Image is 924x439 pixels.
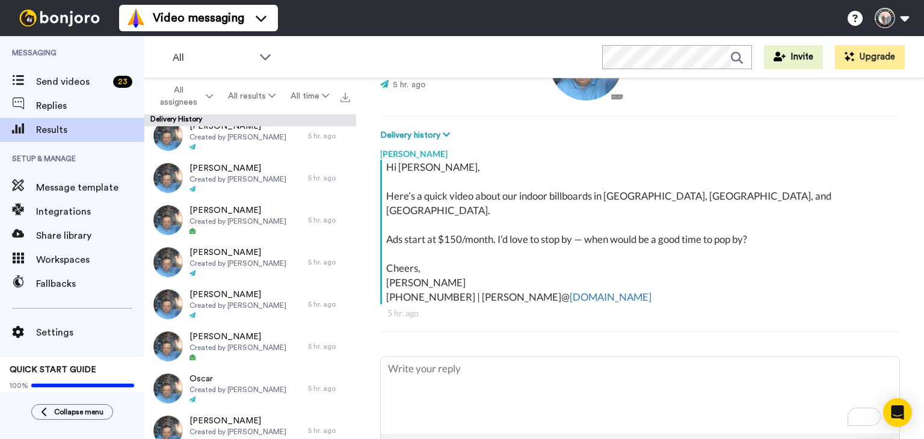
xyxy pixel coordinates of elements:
[337,87,354,105] button: Export all results that match these filters now.
[387,307,893,319] div: 5 hr. ago
[883,398,912,427] div: Open Intercom Messenger
[144,325,356,367] a: [PERSON_NAME]Created by [PERSON_NAME]5 hr. ago
[46,71,108,79] div: Domain Overview
[144,283,356,325] a: [PERSON_NAME]Created by [PERSON_NAME]5 hr. ago
[113,76,132,88] div: 23
[36,123,144,137] span: Results
[120,70,129,79] img: tab_keywords_by_traffic_grey.svg
[31,404,113,420] button: Collapse menu
[189,373,286,385] span: Oscar
[144,157,356,199] a: [PERSON_NAME]Created by [PERSON_NAME]5 hr. ago
[308,342,350,351] div: 5 hr. ago
[153,121,183,151] img: d9c17862-9aae-40ae-a0a6-5988c01656e9-thumb.jpg
[381,357,899,434] textarea: To enrich screen reader interactions, please activate Accessibility in Grammarly extension settings
[10,366,96,374] span: QUICK START GUIDE
[189,216,286,226] span: Created by [PERSON_NAME]
[144,115,356,157] a: [PERSON_NAME]Created by [PERSON_NAME]5 hr. ago
[54,407,103,417] span: Collapse menu
[835,45,905,69] button: Upgrade
[144,241,356,283] a: [PERSON_NAME]Created by [PERSON_NAME]5 hr. ago
[393,81,426,89] span: 5 hr. ago
[764,45,823,69] button: Invite
[189,331,286,343] span: [PERSON_NAME]
[189,301,286,310] span: Created by [PERSON_NAME]
[144,367,356,410] a: OscarCreated by [PERSON_NAME]5 hr. ago
[189,204,286,216] span: [PERSON_NAME]
[380,142,900,160] div: [PERSON_NAME]
[189,427,286,437] span: Created by [PERSON_NAME]
[308,299,350,309] div: 5 hr. ago
[380,129,454,142] button: Delivery history
[189,259,286,268] span: Created by [PERSON_NAME]
[31,31,132,41] div: Domain: [DOMAIN_NAME]
[144,114,356,126] div: Delivery History
[14,10,105,26] img: bj-logo-header-white.svg
[189,289,286,301] span: [PERSON_NAME]
[308,215,350,225] div: 5 hr. ago
[173,51,253,65] span: All
[155,84,203,108] span: All assignees
[153,247,183,277] img: f88a23b0-c9df-4ea4-aaa8-336abe0a6f5f-thumb.jpg
[133,71,203,79] div: Keywords by Traffic
[283,85,337,107] button: All time
[308,257,350,267] div: 5 hr. ago
[308,173,350,183] div: 5 hr. ago
[386,160,897,304] div: Hi [PERSON_NAME], Here’s a quick video about our indoor billboards in [GEOGRAPHIC_DATA], [GEOGRAP...
[153,205,183,235] img: 92d63ac1-e9da-43f7-92ca-96fde0c07d58-thumb.jpg
[189,162,286,174] span: [PERSON_NAME]
[36,75,108,89] span: Send videos
[144,199,356,241] a: [PERSON_NAME]Created by [PERSON_NAME]5 hr. ago
[189,343,286,352] span: Created by [PERSON_NAME]
[19,31,29,41] img: website_grey.svg
[36,253,144,267] span: Workspaces
[340,93,350,102] img: export.svg
[34,19,59,29] div: v 4.0.25
[308,384,350,393] div: 5 hr. ago
[189,247,286,259] span: [PERSON_NAME]
[189,174,286,184] span: Created by [PERSON_NAME]
[153,10,244,26] span: Video messaging
[10,381,28,390] span: 100%
[153,289,183,319] img: 2a2ef93e-ee74-4d07-a854-73e05ae7838e-thumb.jpg
[189,120,286,132] span: [PERSON_NAME]
[308,131,350,141] div: 5 hr. ago
[36,180,144,195] span: Message template
[36,229,144,243] span: Share library
[220,85,283,107] button: All results
[153,163,183,193] img: 0b783937-cc94-406c-a155-a4f039ae3e90-thumb.jpg
[189,132,286,142] span: Created by [PERSON_NAME]
[36,204,144,219] span: Integrations
[36,325,144,340] span: Settings
[36,99,144,113] span: Replies
[19,19,29,29] img: logo_orange.svg
[153,331,183,361] img: ea05a64b-ce7a-4ff5-af3d-20cda0de8f04-thumb.jpg
[153,373,183,404] img: 358bbb88-ff21-4daf-a69a-1fa128f271c7-thumb.jpg
[147,79,220,113] button: All assignees
[189,415,286,427] span: [PERSON_NAME]
[32,70,42,79] img: tab_domain_overview_orange.svg
[126,8,146,28] img: vm-color.svg
[308,426,350,435] div: 5 hr. ago
[189,385,286,394] span: Created by [PERSON_NAME]
[570,290,651,303] a: [DOMAIN_NAME]
[36,277,144,291] span: Fallbacks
